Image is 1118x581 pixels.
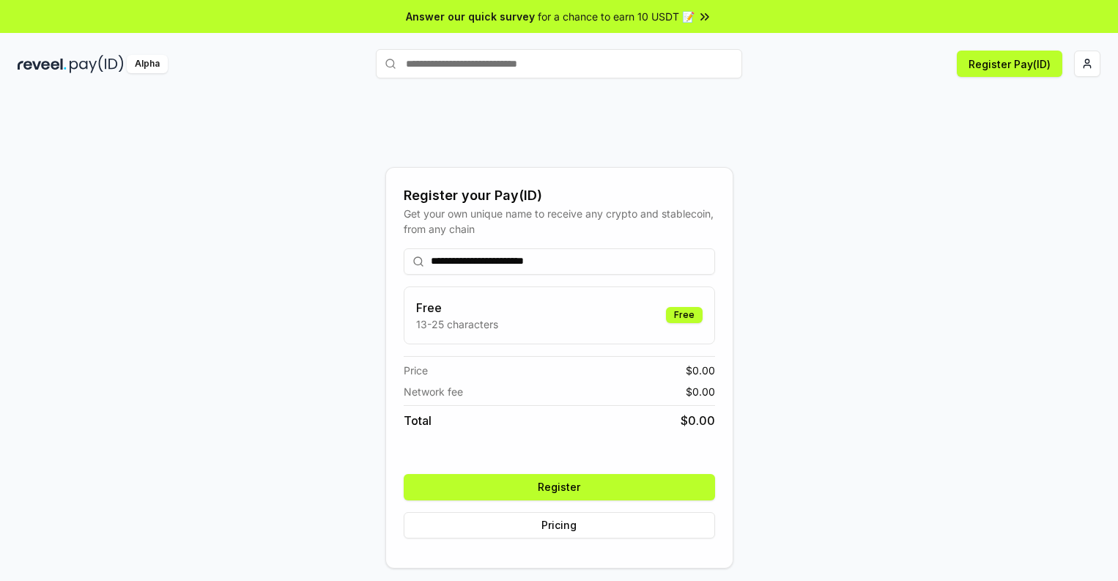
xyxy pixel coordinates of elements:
[957,51,1062,77] button: Register Pay(ID)
[404,412,432,429] span: Total
[404,474,715,500] button: Register
[666,307,703,323] div: Free
[686,363,715,378] span: $ 0.00
[18,55,67,73] img: reveel_dark
[404,185,715,206] div: Register your Pay(ID)
[127,55,168,73] div: Alpha
[406,9,535,24] span: Answer our quick survey
[681,412,715,429] span: $ 0.00
[404,384,463,399] span: Network fee
[70,55,124,73] img: pay_id
[404,206,715,237] div: Get your own unique name to receive any crypto and stablecoin, from any chain
[538,9,695,24] span: for a chance to earn 10 USDT 📝
[404,363,428,378] span: Price
[686,384,715,399] span: $ 0.00
[416,299,498,317] h3: Free
[404,512,715,539] button: Pricing
[416,317,498,332] p: 13-25 characters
